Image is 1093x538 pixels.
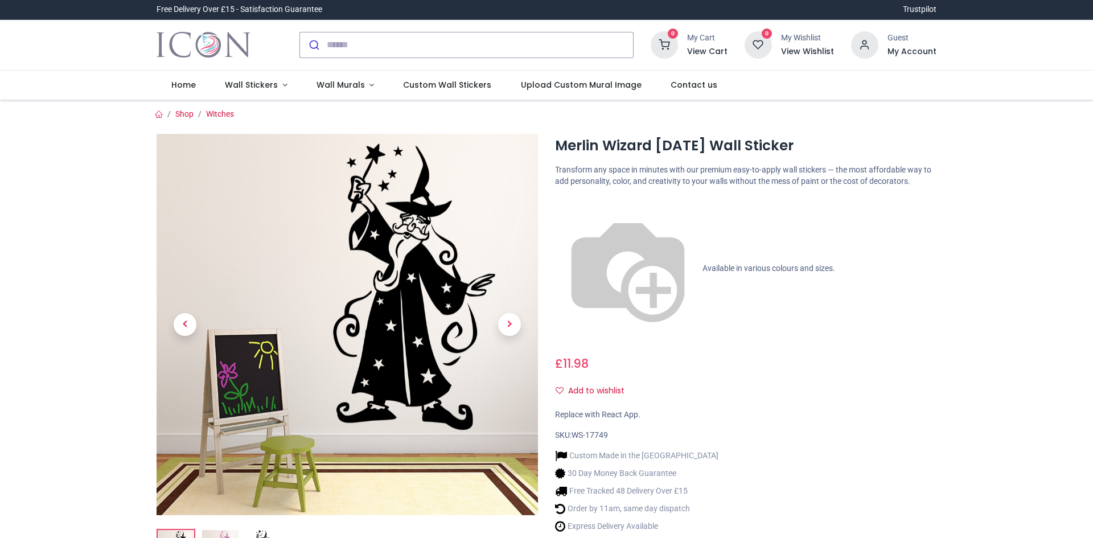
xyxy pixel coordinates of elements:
[555,381,634,401] button: Add to wishlistAdd to wishlist
[671,79,717,91] span: Contact us
[687,32,728,44] div: My Cart
[687,46,728,58] a: View Cart
[745,39,772,48] a: 0
[403,79,491,91] span: Custom Wall Stickers
[555,520,718,532] li: Express Delivery Available
[563,355,589,372] span: 11.98
[555,485,718,497] li: Free Tracked 48 Delivery Over £15
[521,79,642,91] span: Upload Custom Mural Image
[317,79,365,91] span: Wall Murals
[572,430,608,440] span: WS-17749
[157,29,250,61] a: Logo of Icon Wall Stickers
[498,313,521,336] span: Next
[210,71,302,100] a: Wall Stickers
[555,165,936,187] p: Transform any space in minutes with our premium easy-to-apply wall stickers — the most affordable...
[225,79,278,91] span: Wall Stickers
[762,28,773,39] sup: 0
[668,28,679,39] sup: 0
[157,29,250,61] img: Icon Wall Stickers
[157,134,538,515] img: Merlin Wizard Halloween Wall Sticker
[302,71,389,100] a: Wall Murals
[175,109,194,118] a: Shop
[157,191,213,458] a: Previous
[206,109,234,118] a: Witches
[702,264,835,273] span: Available in various colours and sizes.
[555,450,718,462] li: Custom Made in the [GEOGRAPHIC_DATA]
[555,430,936,441] div: SKU:
[651,39,678,48] a: 0
[157,4,322,15] div: Free Delivery Over £15 - Satisfaction Guarantee
[555,136,936,155] h1: Merlin Wizard [DATE] Wall Sticker
[300,32,327,58] button: Submit
[481,191,538,458] a: Next
[555,196,701,342] img: color-wheel.png
[171,79,196,91] span: Home
[887,32,936,44] div: Guest
[556,387,564,395] i: Add to wishlist
[174,313,196,336] span: Previous
[555,467,718,479] li: 30 Day Money Back Guarantee
[555,355,589,372] span: £
[781,32,834,44] div: My Wishlist
[781,46,834,58] a: View Wishlist
[555,503,718,515] li: Order by 11am, same day dispatch
[555,409,936,421] div: Replace with React App.
[903,4,936,15] a: Trustpilot
[887,46,936,58] a: My Account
